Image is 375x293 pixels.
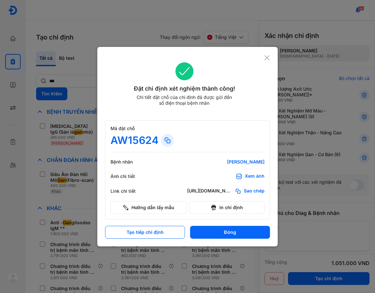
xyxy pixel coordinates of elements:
div: Ảnh chi tiết [111,173,149,179]
div: AW15624 [111,134,159,147]
div: Chi tiết đặt chỗ của chỉ định đã được gửi đến số điện thoại bệnh nhân [134,94,235,106]
div: Xem ảnh [245,173,264,180]
div: Link chi tiết [111,188,149,194]
div: Bệnh nhân [111,159,149,165]
div: Mã đặt chỗ [111,126,264,131]
div: Đặt chỉ định xét nghiệm thành công! [105,84,264,93]
span: Sao chép [244,188,264,194]
button: Đóng [190,226,270,239]
div: [URL][DOMAIN_NAME] [187,188,232,194]
button: In chỉ định [189,201,264,214]
div: [PERSON_NAME] [187,159,264,165]
button: Hướng dẫn lấy mẫu [111,201,186,214]
button: Tạo tiếp chỉ định [105,226,185,239]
